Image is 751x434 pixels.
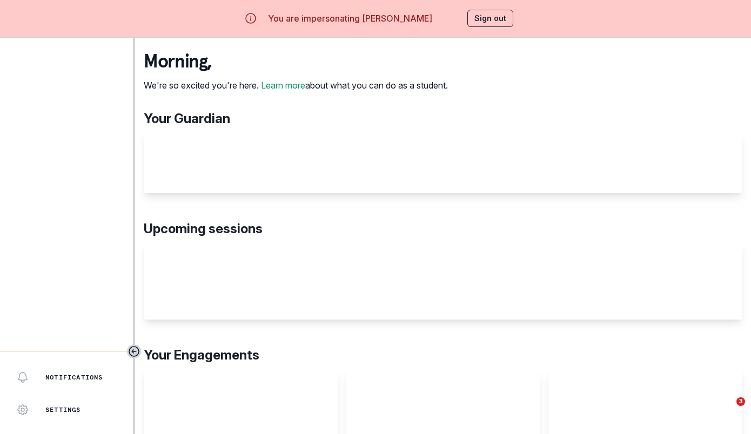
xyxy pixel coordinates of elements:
p: Settings [45,405,81,414]
p: Your Engagements [144,345,742,365]
p: Upcoming sessions [144,219,742,239]
button: Sign out [467,10,513,27]
button: Toggle sidebar [127,344,141,358]
p: Your Guardian [144,109,742,128]
p: We're so excited you're here. about what you can do as a student. [144,79,448,92]
p: Notifications [45,373,103,382]
span: 3 [736,397,745,406]
p: morning , [144,51,448,72]
a: Learn more [261,80,305,91]
p: You are impersonating [PERSON_NAME] [268,12,432,25]
iframe: Intercom live chat [714,397,740,423]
